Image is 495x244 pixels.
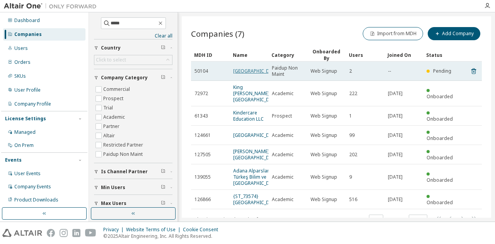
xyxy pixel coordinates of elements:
span: [DATE] [388,132,403,138]
span: 139055 [195,174,211,180]
span: Min Users [101,184,125,191]
span: 9 [349,174,352,180]
span: 1 [349,113,352,119]
div: Joined On [387,49,420,61]
span: Showing entries 1 through 7 of 7 [195,216,261,223]
label: Partner [103,122,121,131]
span: -- [388,68,391,74]
a: Adana Alparslan Türkeş Bilim ve [GEOGRAPHIC_DATA] [233,167,280,186]
span: Web Signup [311,174,337,180]
a: Clear all [94,33,172,39]
span: Page n. [390,215,427,225]
div: Status [426,49,459,61]
div: User Events [14,171,41,177]
span: Clear filter [161,75,166,81]
span: 126866 [195,196,211,203]
label: Prospect [103,94,125,103]
span: 61343 [195,113,208,119]
img: facebook.svg [47,229,55,237]
img: Altair One [4,2,101,10]
div: Events [5,157,22,163]
span: Onboarded [427,116,453,122]
div: Privacy [103,227,126,233]
span: Clear filter [161,200,166,206]
span: Paidup Non Maint [272,65,304,77]
div: Companies [14,31,42,38]
button: Min Users [94,179,172,196]
span: Onboarded [427,135,453,142]
span: Prospect [272,113,292,119]
a: {ST_73574} [GEOGRAPHIC_DATA] [233,193,280,206]
label: Restricted Partner [103,140,145,150]
button: Country [94,39,172,56]
span: Academic [272,90,294,97]
span: Country [101,45,121,51]
a: Kindercare Education LLC [233,109,264,122]
div: On Prem [14,142,34,148]
img: instagram.svg [60,229,68,237]
span: Onboarded [427,93,453,100]
span: [DATE] [388,113,403,119]
span: Academic [272,152,294,158]
a: [PERSON_NAME] [GEOGRAPHIC_DATA] [233,148,280,161]
span: Web Signup [311,68,337,74]
span: Academic [272,196,294,203]
div: Category [271,49,304,61]
span: Web Signup [311,113,337,119]
span: Items per page [332,215,383,225]
img: linkedin.svg [72,229,80,237]
label: Academic [103,113,126,122]
div: Managed [14,129,36,135]
span: Is Channel Partner [101,169,148,175]
span: [DATE] [388,174,403,180]
a: King [PERSON_NAME]'s [GEOGRAPHIC_DATA] [233,84,280,103]
button: 10 [371,217,381,223]
span: Academic [272,174,294,180]
span: Onboarded [427,154,453,161]
span: Max Users [101,200,126,206]
div: MDH ID [194,49,227,61]
label: Trial [103,103,114,113]
span: Clear filter [161,169,166,175]
span: 202 [349,152,357,158]
label: Commercial [103,85,131,94]
span: Companies (7) [191,28,244,39]
div: Users [14,45,28,51]
div: Orders [14,59,31,65]
div: Users [349,49,381,61]
div: Product Downloads [14,197,58,203]
span: [DATE] [388,152,403,158]
label: Altair [103,131,116,140]
img: altair_logo.svg [2,229,42,237]
span: 127505 [195,152,211,158]
span: Clear filter [161,45,166,51]
p: © 2025 Altair Engineering, Inc. All Rights Reserved. [103,233,223,239]
div: Cookie Consent [183,227,223,233]
span: Onboarded [427,199,453,206]
span: 72972 [195,90,208,97]
span: Clear filter [161,184,166,191]
span: Web Signup [311,90,337,97]
div: SKUs [14,73,26,79]
div: Onboarded By [310,48,343,61]
span: Web Signup [311,196,337,203]
button: Add Company [428,27,480,40]
span: Academic [272,132,294,138]
span: Onboarded [427,177,453,183]
span: Company Category [101,75,148,81]
a: [GEOGRAPHIC_DATA] [233,132,280,138]
span: 99 [349,132,355,138]
button: Company Category [94,69,172,86]
span: 124661 [195,132,211,138]
button: Max Users [94,195,172,212]
span: 222 [349,90,357,97]
div: Website Terms of Use [126,227,183,233]
label: Paidup Non Maint [103,150,144,159]
span: Web Signup [311,132,337,138]
div: Name [233,49,265,61]
img: youtube.svg [85,229,96,237]
span: Pending [433,68,451,74]
div: Click to select [96,57,126,63]
div: Click to select [94,55,172,65]
span: 2 [349,68,352,74]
